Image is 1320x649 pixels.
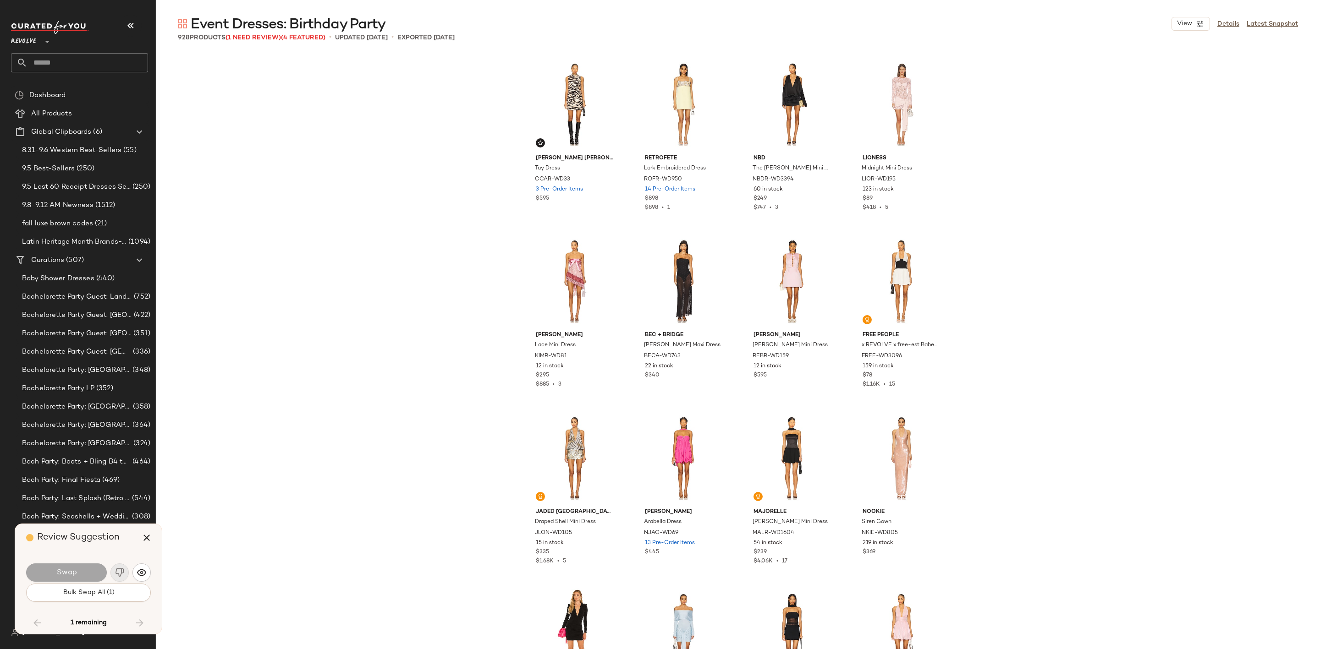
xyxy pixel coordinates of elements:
[225,34,281,41] span: (1 Need Review)
[535,518,596,526] span: Draped Shell Mini Dress
[22,420,131,431] span: Bachelorette Party: [GEOGRAPHIC_DATA]
[862,175,896,184] span: LIOR-WD195
[535,341,576,349] span: Lace Mini Dress
[746,235,838,327] img: REBR-WD159_V1.jpg
[528,235,621,327] img: KIMR-WD81_V1.jpg
[11,31,36,48] span: Revolve
[536,548,549,556] span: $335
[535,175,570,184] span: CCAR-WD33
[22,237,126,247] span: Latin Heritage Month Brands- DO NOT DELETE
[538,494,543,499] img: svg%3e
[645,548,659,556] span: $445
[536,195,549,203] span: $595
[536,508,613,516] span: Jaded [GEOGRAPHIC_DATA]
[644,175,682,184] span: ROFR-WD950
[645,508,722,516] span: [PERSON_NAME]
[746,412,838,504] img: MALR-WD1604_V1.jpg
[137,568,146,577] img: svg%3e
[753,154,831,163] span: NBD
[863,154,940,163] span: LIONESS
[753,205,766,211] span: $747
[863,508,940,516] span: Nookie
[335,33,388,43] p: updated [DATE]
[645,539,695,547] span: 13 Pre-Order Items
[862,529,898,537] span: NKIE-WD805
[536,539,564,547] span: 15 in stock
[782,558,787,564] span: 17
[558,382,561,387] span: 3
[126,237,150,247] span: (1094)
[22,310,132,321] span: Bachelorette Party Guest: [GEOGRAPHIC_DATA]
[22,438,132,449] span: Bachelorette Party: [GEOGRAPHIC_DATA]
[563,558,566,564] span: 5
[397,33,455,43] p: Exported [DATE]
[22,200,93,211] span: 9.8-9.12 AM Newness
[31,109,72,119] span: All Products
[329,32,331,43] span: •
[22,475,100,485] span: Bach Party: Final Fiesta
[753,164,830,173] span: The [PERSON_NAME] Mini Dress
[31,127,91,137] span: Global Clipboards
[131,420,150,431] span: (364)
[131,402,150,412] span: (358)
[862,341,939,349] span: x REVOLVE x free-est Babetown Mini Dress
[644,352,681,360] span: BECA-WD743
[775,205,778,211] span: 3
[11,21,89,34] img: cfy_white_logo.C9jOOHJF.svg
[855,58,947,151] img: LIOR-WD195_V1.jpg
[22,328,132,339] span: Bachelorette Party Guest: [GEOGRAPHIC_DATA]
[22,402,131,412] span: Bachelorette Party: [GEOGRAPHIC_DATA]
[191,16,385,34] span: Event Dresses: Birthday Party
[22,347,131,357] span: Bachelorette Party Guest: [GEOGRAPHIC_DATA]
[755,494,761,499] img: svg%3e
[658,205,667,211] span: •
[753,539,782,547] span: 54 in stock
[91,127,102,137] span: (6)
[766,205,775,211] span: •
[121,145,137,156] span: (55)
[638,235,730,327] img: BECA-WD743_V1.jpg
[22,273,94,284] span: Baby Shower Dresses
[753,175,794,184] span: NBDR-WD3394
[644,529,678,537] span: NJAC-WD69
[863,205,876,211] span: $418
[75,164,94,174] span: (250)
[22,365,131,376] span: Bachelorette Party: [GEOGRAPHIC_DATA]
[862,352,902,360] span: FREE-WD3096
[753,331,831,339] span: [PERSON_NAME]
[131,365,150,376] span: (348)
[645,371,660,380] span: $340
[22,512,130,522] span: Bach Party: Seashells + Wedding Bells
[22,218,93,229] span: fall luxe brown codes
[753,362,781,371] span: 12 in stock
[864,317,870,322] img: svg%3e
[885,205,888,211] span: 5
[535,164,560,173] span: Tay Dress
[863,539,893,547] span: 219 in stock
[753,518,828,526] span: [PERSON_NAME] Mini Dress
[863,371,872,380] span: $78
[753,529,794,537] span: MALR-WD1604
[536,185,583,194] span: 3 Pre-Order Items
[71,619,107,627] span: 1 remaining
[132,328,150,339] span: (351)
[876,205,885,211] span: •
[862,518,891,526] span: Siren Gown
[667,205,670,211] span: 1
[536,558,554,564] span: $1.68K
[862,164,912,173] span: Midnight Mini Dress
[638,58,730,151] img: ROFR-WD950_V1.jpg
[93,218,107,229] span: (21)
[37,533,120,542] span: Review Suggestion
[644,518,682,526] span: Arabella Dress
[753,352,789,360] span: REBR-WD159
[11,629,18,636] img: svg%3e
[863,195,873,203] span: $89
[100,475,120,485] span: (469)
[130,512,150,522] span: (308)
[645,195,658,203] span: $898
[130,493,150,504] span: (544)
[645,154,722,163] span: retrofete
[22,493,130,504] span: Bach Party: Last Splash (Retro [GEOGRAPHIC_DATA])
[863,185,894,194] span: 123 in stock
